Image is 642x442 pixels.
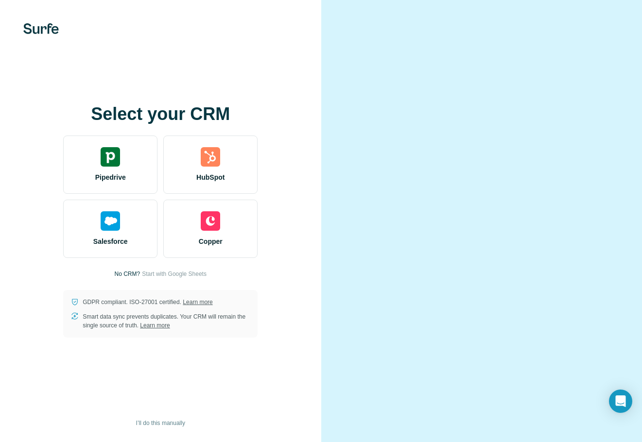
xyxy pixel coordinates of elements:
[115,270,140,278] p: No CRM?
[101,211,120,231] img: salesforce's logo
[142,270,207,278] button: Start with Google Sheets
[140,322,170,329] a: Learn more
[63,104,258,124] h1: Select your CRM
[23,23,59,34] img: Surfe's logo
[136,419,185,427] span: I’ll do this manually
[83,312,250,330] p: Smart data sync prevents duplicates. Your CRM will remain the single source of truth.
[609,390,632,413] div: Open Intercom Messenger
[95,172,126,182] span: Pipedrive
[83,298,212,306] p: GDPR compliant. ISO-27001 certified.
[199,237,223,246] span: Copper
[129,416,192,430] button: I’ll do this manually
[201,211,220,231] img: copper's logo
[201,147,220,167] img: hubspot's logo
[93,237,128,246] span: Salesforce
[183,299,212,306] a: Learn more
[196,172,225,182] span: HubSpot
[101,147,120,167] img: pipedrive's logo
